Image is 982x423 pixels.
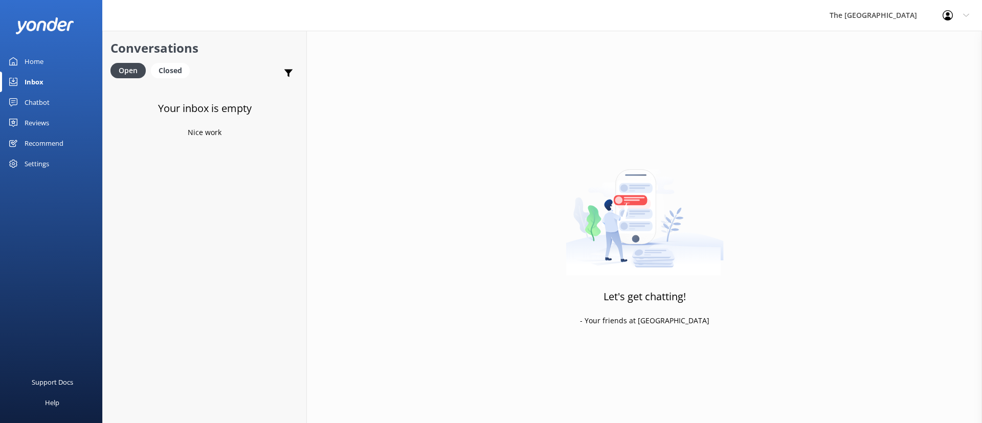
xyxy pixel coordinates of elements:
[25,72,43,92] div: Inbox
[158,100,252,117] h3: Your inbox is empty
[110,38,299,58] h2: Conversations
[110,63,146,78] div: Open
[25,153,49,174] div: Settings
[151,64,195,76] a: Closed
[15,17,74,34] img: yonder-white-logo.png
[25,92,50,113] div: Chatbot
[110,64,151,76] a: Open
[25,113,49,133] div: Reviews
[25,51,43,72] div: Home
[188,127,221,138] p: Nice work
[151,63,190,78] div: Closed
[45,392,59,413] div: Help
[566,148,724,276] img: artwork of a man stealing a conversation from at giant smartphone
[604,288,686,305] h3: Let's get chatting!
[32,372,73,392] div: Support Docs
[25,133,63,153] div: Recommend
[580,315,709,326] p: - Your friends at [GEOGRAPHIC_DATA]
